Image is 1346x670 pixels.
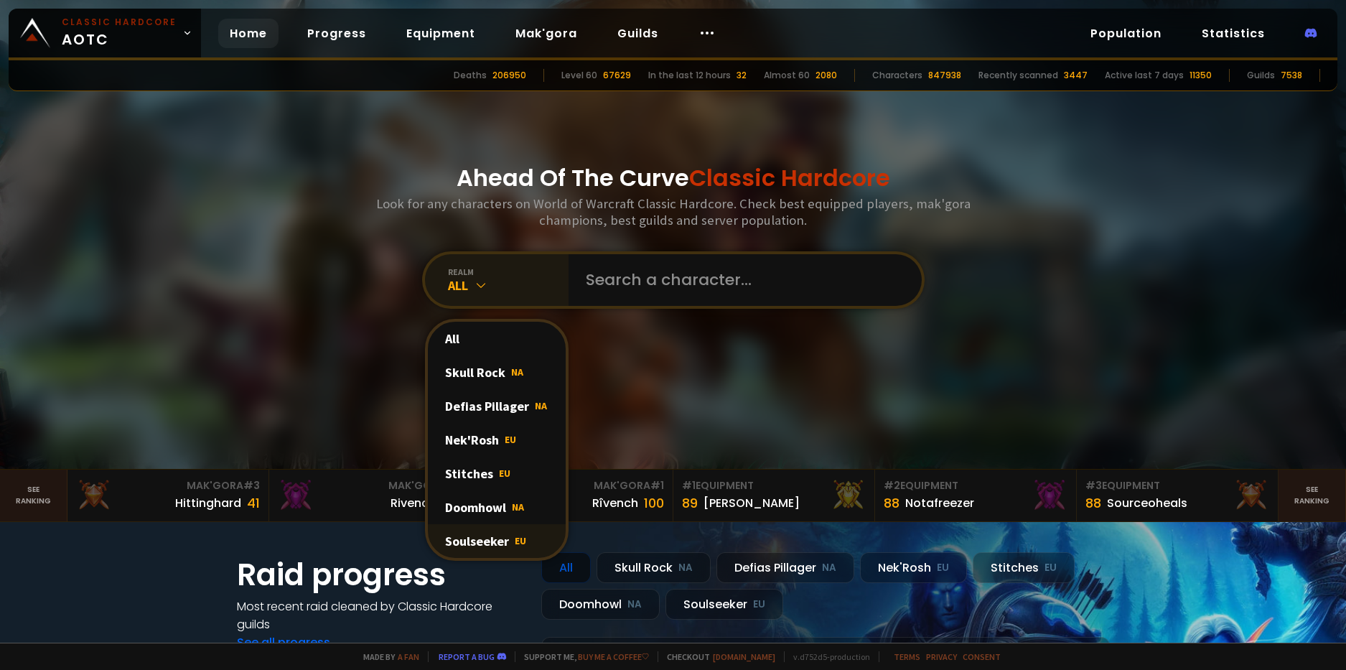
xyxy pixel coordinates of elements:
[370,195,976,228] h3: Look for any characters on World of Warcraft Classic Hardcore. Check best equipped players, mak'g...
[716,552,854,583] div: Defias Pillager
[764,69,810,82] div: Almost 60
[428,389,566,423] div: Defias Pillager
[175,494,241,512] div: Hittinghard
[753,597,765,612] small: EU
[597,552,711,583] div: Skull Rock
[247,493,260,513] div: 41
[644,493,664,513] div: 100
[884,493,899,513] div: 88
[471,470,673,521] a: Mak'Gora#1Rîvench100
[1079,19,1173,48] a: Population
[737,69,747,82] div: 32
[577,254,905,306] input: Search a character...
[1085,478,1102,493] span: # 3
[278,478,462,493] div: Mak'Gora
[682,478,696,493] span: # 1
[884,478,900,493] span: # 2
[391,494,436,512] div: Rivench
[1247,69,1275,82] div: Guilds
[603,69,631,82] div: 67629
[1190,69,1212,82] div: 11350
[627,597,642,612] small: NA
[237,597,524,633] h4: Most recent raid cleaned by Classic Hardcore guilds
[682,493,698,513] div: 89
[963,651,1001,662] a: Consent
[678,561,693,575] small: NA
[499,467,510,480] span: EU
[541,589,660,620] div: Doomhowl
[243,478,260,493] span: # 3
[665,589,783,620] div: Soulseeker
[658,651,775,662] span: Checkout
[398,651,419,662] a: a fan
[269,470,471,521] a: Mak'Gora#2Rivench100
[428,457,566,490] div: Stitches
[296,19,378,48] a: Progress
[541,552,591,583] div: All
[428,423,566,457] div: Nek'Rosh
[926,651,957,662] a: Privacy
[713,651,775,662] a: [DOMAIN_NAME]
[355,651,419,662] span: Made by
[822,561,836,575] small: NA
[1105,69,1184,82] div: Active last 7 days
[515,651,649,662] span: Support me,
[815,69,837,82] div: 2080
[1064,69,1088,82] div: 3447
[428,322,566,355] div: All
[492,69,526,82] div: 206950
[673,470,875,521] a: #1Equipment89[PERSON_NAME]
[62,16,177,29] small: Classic Hardcore
[218,19,279,48] a: Home
[704,494,800,512] div: [PERSON_NAME]
[448,266,569,277] div: realm
[884,478,1067,493] div: Equipment
[515,534,526,547] span: EU
[978,69,1058,82] div: Recently scanned
[439,651,495,662] a: Report a bug
[578,651,649,662] a: Buy me a coffee
[428,355,566,389] div: Skull Rock
[650,478,664,493] span: # 1
[1279,470,1346,521] a: Seeranking
[237,552,524,597] h1: Raid progress
[894,651,920,662] a: Terms
[928,69,961,82] div: 847938
[428,490,566,524] div: Doomhowl
[592,494,638,512] div: Rîvench
[505,433,516,446] span: EU
[1077,470,1279,521] a: #3Equipment88Sourceoheals
[67,470,269,521] a: Mak'Gora#3Hittinghard41
[1190,19,1276,48] a: Statistics
[606,19,670,48] a: Guilds
[535,399,547,412] span: NA
[457,161,890,195] h1: Ahead Of The Curve
[682,478,866,493] div: Equipment
[504,19,589,48] a: Mak'gora
[1044,561,1057,575] small: EU
[237,634,330,651] a: See all progress
[62,16,177,50] span: AOTC
[1107,494,1187,512] div: Sourceoheals
[448,277,569,294] div: All
[905,494,974,512] div: Notafreezer
[561,69,597,82] div: Level 60
[395,19,487,48] a: Equipment
[860,552,967,583] div: Nek'Rosh
[9,9,201,57] a: Classic HardcoreAOTC
[76,478,260,493] div: Mak'Gora
[428,524,566,558] div: Soulseeker
[937,561,949,575] small: EU
[1085,478,1269,493] div: Equipment
[784,651,870,662] span: v. d752d5 - production
[648,69,731,82] div: In the last 12 hours
[872,69,922,82] div: Characters
[454,69,487,82] div: Deaths
[689,162,890,194] span: Classic Hardcore
[1085,493,1101,513] div: 88
[973,552,1075,583] div: Stitches
[1281,69,1302,82] div: 7538
[875,470,1077,521] a: #2Equipment88Notafreezer
[511,366,523,378] span: NA
[480,478,663,493] div: Mak'Gora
